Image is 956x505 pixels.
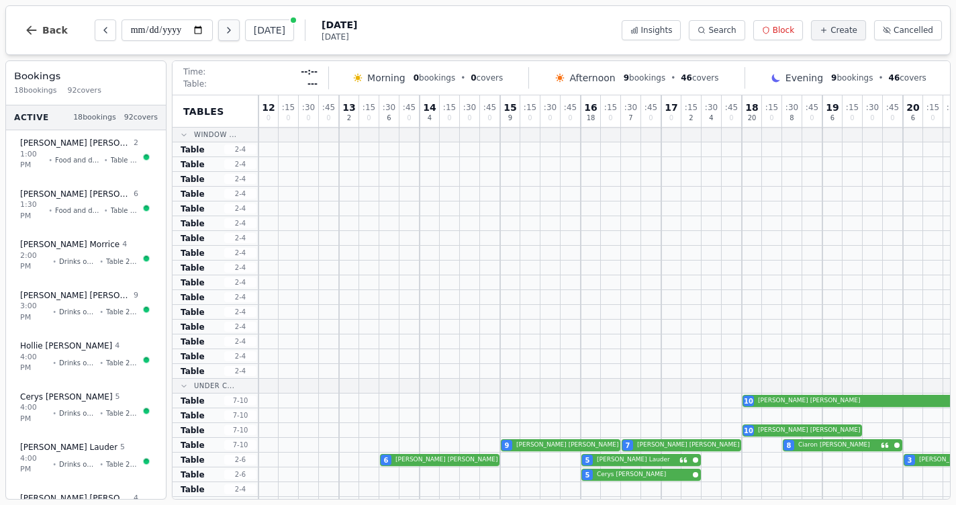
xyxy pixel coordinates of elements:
span: 0 [568,115,572,122]
span: Table [181,410,205,421]
span: Table 205 [106,459,138,469]
span: • [48,155,52,165]
span: Back [42,26,68,35]
button: Previous day [95,19,116,41]
span: [PERSON_NAME] [PERSON_NAME] [395,455,497,465]
span: : 45 [322,103,335,111]
span: 6 [911,115,915,122]
span: 9 [624,73,629,83]
span: 2 - 4 [224,248,256,258]
span: 2 - 4 [224,189,256,199]
span: : 45 [564,103,577,111]
span: 3 [908,455,912,465]
span: Table [181,469,205,480]
button: [PERSON_NAME] [PERSON_NAME]93:00 PM•Drinks only•Table 204 [11,283,160,331]
span: 2 - 6 [224,469,256,479]
span: : 15 [443,103,456,111]
span: • [104,155,108,165]
span: : 45 [806,103,818,111]
span: • [52,358,56,368]
span: Table [181,233,205,244]
span: • [48,205,52,216]
span: [PERSON_NAME] [PERSON_NAME] [20,290,131,301]
span: bookings [414,73,455,83]
span: 0 [548,115,552,122]
svg: Customer message [679,456,687,464]
span: 13 [342,103,355,112]
span: Table [181,425,205,436]
span: • [52,459,56,469]
span: Table [181,366,205,377]
span: 9 [508,115,512,122]
span: 20 [748,115,757,122]
span: Table [181,484,205,495]
span: 12 [262,103,275,112]
span: : 30 [544,103,557,111]
span: Drinks only [59,459,97,469]
span: 0 [414,73,419,83]
span: [PERSON_NAME] [PERSON_NAME] [516,441,618,450]
span: covers [889,73,926,83]
span: 5 [120,442,125,453]
span: 0 [608,115,612,122]
span: 3:00 PM [20,301,50,323]
button: Cancelled [874,20,942,40]
span: [PERSON_NAME] [PERSON_NAME] [758,426,860,435]
span: Table [181,455,205,465]
span: Insights [641,25,673,36]
span: 7 [626,441,630,451]
span: [DATE] [322,18,357,32]
span: Table 204 [106,307,138,317]
button: Search [689,20,745,40]
span: 19 [826,103,839,112]
span: 7 - 10 [224,440,256,450]
span: 9 [831,73,836,83]
span: : 30 [866,103,879,111]
span: Food and drinks [55,205,101,216]
span: 5 [115,392,120,403]
span: 2 - 4 [224,277,256,287]
span: Table [181,203,205,214]
span: 18 bookings [73,112,116,124]
span: • [461,73,465,83]
button: Insights [622,20,681,40]
span: 2 [689,115,693,122]
span: 1:00 PM [20,149,46,171]
span: Under C... [194,381,234,391]
span: 4 [122,239,127,250]
span: Table [181,159,205,170]
span: 0 [930,115,935,122]
span: 15 [504,103,516,112]
span: Table [181,351,205,362]
span: 2 - 4 [224,233,256,243]
span: [PERSON_NAME] Morrice [20,239,119,250]
span: 0 [267,115,271,122]
span: Evening [785,71,823,85]
span: 0 [306,115,310,122]
span: • [671,73,675,83]
span: 2 - 4 [224,159,256,169]
span: 1:30 PM [20,199,46,222]
span: 0 [407,115,411,122]
span: Cerys [PERSON_NAME] [20,392,113,402]
span: 2 - 4 [224,144,256,154]
span: 0 [810,115,814,122]
span: 46 [889,73,900,83]
span: Table 205 [111,205,138,216]
span: Table [181,144,205,155]
span: 7 - 10 [224,410,256,420]
button: Create [811,20,866,40]
span: 9 [505,441,510,451]
button: Hollie [PERSON_NAME]44:00 PM•Drinks only•Table 213 [11,333,160,381]
span: 4:00 PM [20,453,50,475]
span: 2 - 4 [224,263,256,273]
span: 0 [890,115,894,122]
span: • [99,408,103,418]
span: [DATE] [322,32,357,42]
span: 5 [585,470,590,480]
span: Table [181,174,205,185]
span: Drinks only [59,358,97,368]
span: • [52,408,56,418]
span: : 15 [846,103,859,111]
span: : 15 [926,103,939,111]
